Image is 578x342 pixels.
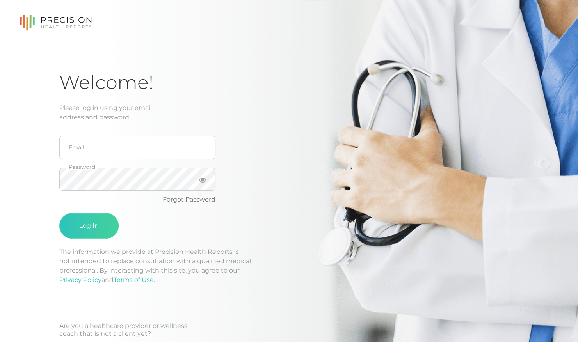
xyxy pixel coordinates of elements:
[59,322,519,338] div: Are you a healthcare provider or wellness coach that is not a client yet?
[59,247,519,285] p: The information we provide at Precision Health Reports is not intended to replace consultation wi...
[163,196,215,203] a: Forgot Password
[59,276,101,284] a: Privacy Policy
[59,71,519,94] h1: Welcome!
[114,276,155,284] a: Terms of Use.
[59,213,119,239] button: Log In
[59,136,215,159] input: Email
[59,103,519,122] div: Please log in using your email address and password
